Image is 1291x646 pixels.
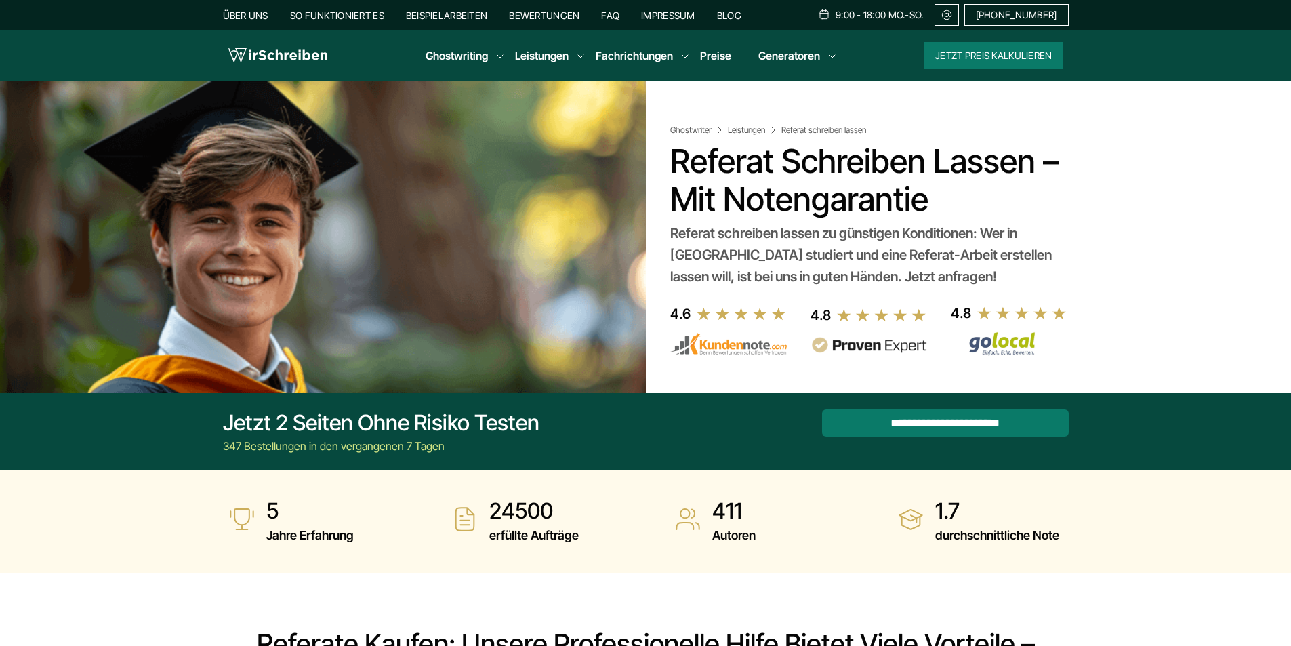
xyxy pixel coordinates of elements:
a: [PHONE_NUMBER] [964,4,1069,26]
img: Jahre Erfahrung [228,506,255,533]
img: Schedule [818,9,830,20]
a: FAQ [601,9,619,21]
img: durchschnittliche Note [897,506,924,533]
a: Beispielarbeiten [406,9,487,21]
span: Autoren [712,525,756,546]
div: 347 Bestellungen in den vergangenen 7 Tagen [223,438,539,454]
a: Fachrichtungen [596,47,673,64]
a: Über uns [223,9,268,21]
a: Impressum [641,9,695,21]
div: 4.8 [811,304,831,326]
img: Autoren [674,506,701,533]
div: Referat schreiben lassen zu günstigen Konditionen: Wer in [GEOGRAPHIC_DATA] studiert und eine Ref... [670,222,1063,287]
strong: 1.7 [935,498,1059,525]
img: logo wirschreiben [228,45,327,66]
span: 9:00 - 18:00 Mo.-So. [836,9,924,20]
img: stars [836,308,927,323]
strong: 5 [266,498,354,525]
img: stars [977,306,1067,321]
a: Preise [700,49,731,62]
div: 4.8 [951,302,971,324]
img: provenexpert reviews [811,337,927,354]
strong: 24500 [489,498,579,525]
span: Jahre Erfahrung [266,525,354,546]
span: [PHONE_NUMBER] [976,9,1057,20]
strong: 411 [712,498,756,525]
a: Leistungen [728,125,779,136]
div: 4.6 [670,303,691,325]
a: Generatoren [758,47,820,64]
a: Ghostwriting [426,47,488,64]
a: So funktioniert es [290,9,384,21]
h1: Referat schreiben lassen – mit Notengarantie [670,142,1063,218]
a: Blog [717,9,741,21]
span: Referat schreiben lassen [781,125,866,136]
span: erfüllte Aufträge [489,525,579,546]
a: Leistungen [515,47,569,64]
img: stars [696,306,787,321]
img: kundennote [670,333,787,356]
button: Jetzt Preis kalkulieren [924,42,1063,69]
img: erfüllte Aufträge [451,506,478,533]
img: Wirschreiben Bewertungen [951,331,1067,356]
div: Jetzt 2 Seiten ohne Risiko testen [223,409,539,437]
img: Email [941,9,953,20]
span: durchschnittliche Note [935,525,1059,546]
a: Ghostwriter [670,125,725,136]
a: Bewertungen [509,9,579,21]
